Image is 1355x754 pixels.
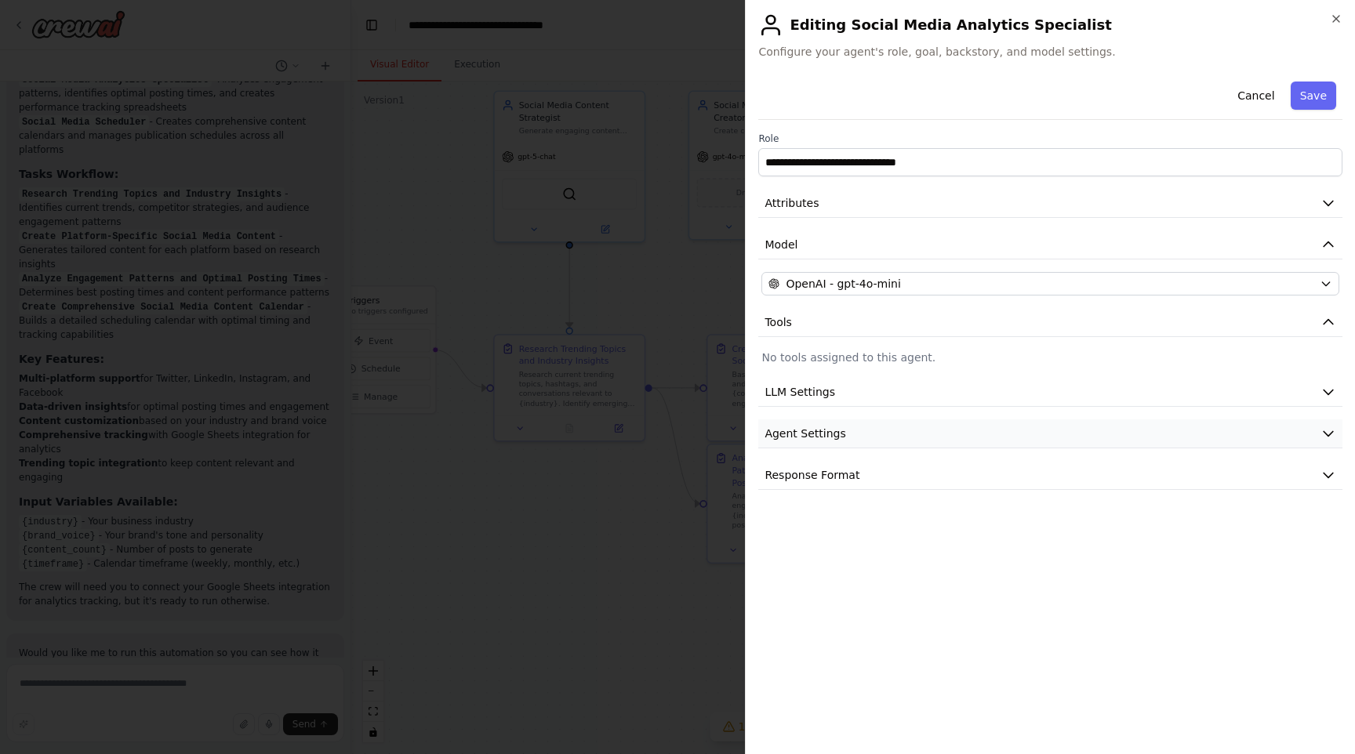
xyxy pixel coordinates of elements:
[758,308,1342,337] button: Tools
[786,276,900,292] span: OpenAI - gpt-4o-mini
[758,13,1342,38] h2: Editing Social Media Analytics Specialist
[765,384,835,400] span: LLM Settings
[765,426,845,441] span: Agent Settings
[758,44,1342,60] span: Configure your agent's role, goal, backstory, and model settings.
[761,272,1339,295] button: OpenAI - gpt-4o-mini
[758,419,1342,448] button: Agent Settings
[761,350,1339,365] p: No tools assigned to this agent.
[758,461,1342,490] button: Response Format
[765,467,859,483] span: Response Format
[1291,82,1336,110] button: Save
[758,132,1342,145] label: Role
[758,378,1342,407] button: LLM Settings
[765,314,792,330] span: Tools
[765,195,819,211] span: Attributes
[1228,82,1284,110] button: Cancel
[765,237,797,252] span: Model
[758,230,1342,259] button: Model
[758,189,1342,218] button: Attributes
